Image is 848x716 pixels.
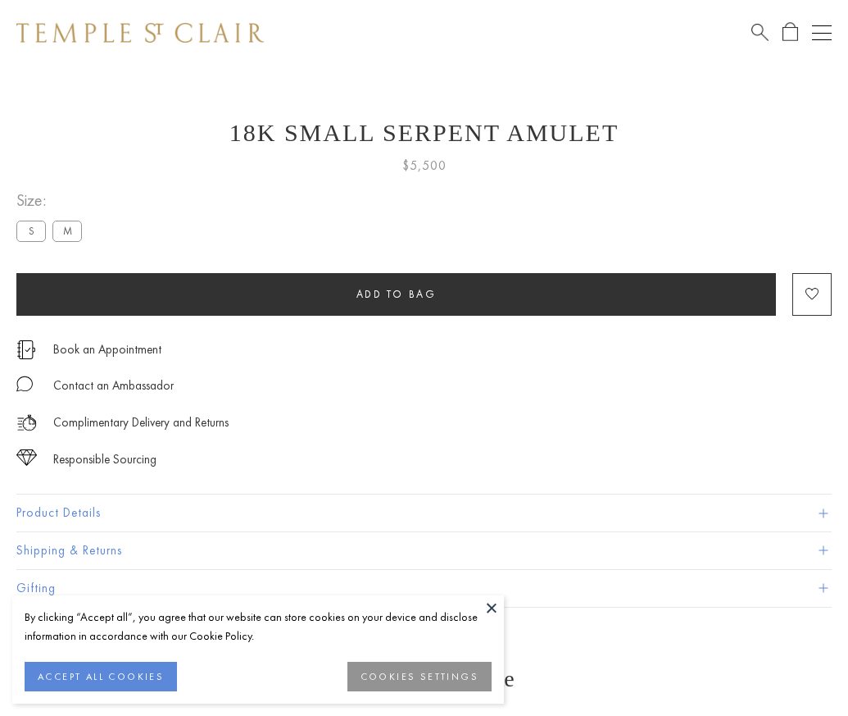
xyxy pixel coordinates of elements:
[16,570,832,607] button: Gifting
[782,22,798,43] a: Open Shopping Bag
[25,662,177,691] button: ACCEPT ALL COOKIES
[356,287,437,301] span: Add to bag
[53,376,174,396] div: Contact an Ambassador
[53,340,161,358] a: Book an Appointment
[16,187,88,214] span: Size:
[751,22,769,43] a: Search
[812,23,832,43] button: Open navigation
[52,221,82,241] label: M
[16,23,264,43] img: Temple St. Clair
[16,532,832,569] button: Shipping & Returns
[16,449,37,466] img: icon_sourcing.svg
[16,119,832,147] h1: 18K Small Serpent Amulet
[402,155,447,176] span: $5,500
[16,413,37,433] img: icon_delivery.svg
[53,413,229,433] p: Complimentary Delivery and Returns
[16,340,36,359] img: icon_appointment.svg
[25,608,492,645] div: By clicking “Accept all”, you agree that our website can store cookies on your device and disclos...
[16,495,832,531] button: Product Details
[53,449,156,470] div: Responsible Sourcing
[347,662,492,691] button: COOKIES SETTINGS
[16,273,776,316] button: Add to bag
[16,221,46,241] label: S
[16,376,33,392] img: MessageIcon-01_2.svg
